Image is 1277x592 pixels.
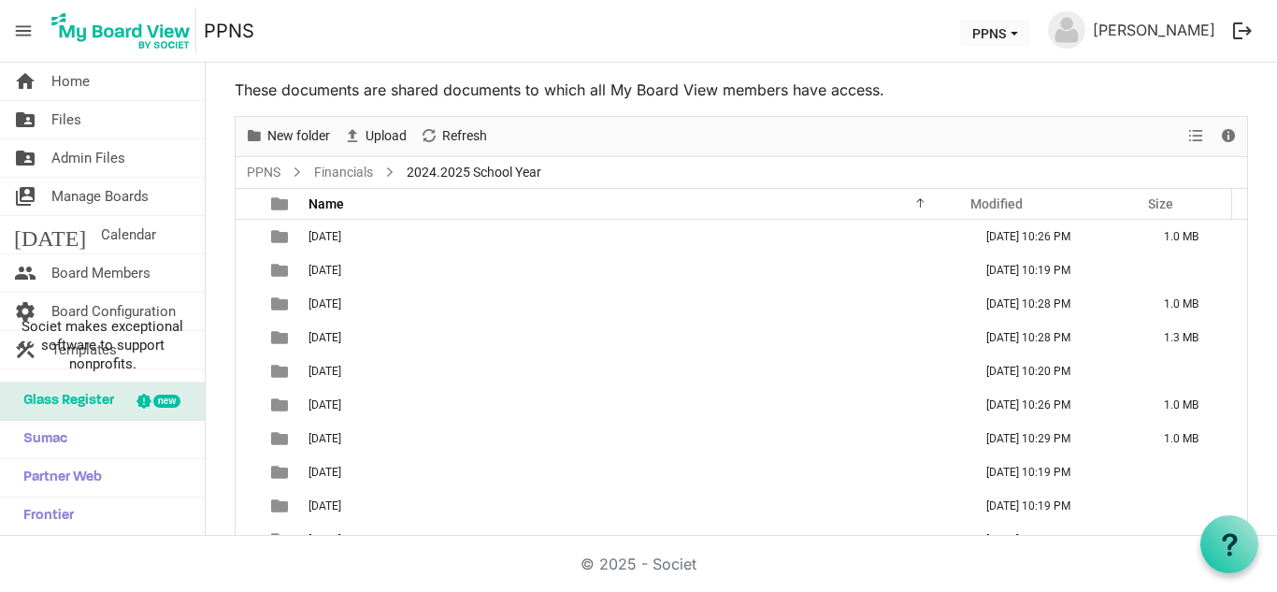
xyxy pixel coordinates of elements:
span: Files [51,101,81,138]
span: Manage Boards [51,178,149,215]
span: home [14,63,36,100]
button: View dropdownbutton [1184,124,1207,148]
span: New folder [265,124,332,148]
td: September 18, 2025 10:29 PM column header Modified [967,422,1144,455]
td: is template cell column header type [260,455,303,489]
td: checkbox [236,220,260,253]
span: settings [14,293,36,330]
td: April 2025 is template cell column header Name [303,220,967,253]
span: Societ makes exceptional software to support nonprofits. [8,317,196,373]
span: folder_shared [14,139,36,177]
span: people [14,254,36,292]
button: New folder [242,124,334,148]
span: [DATE] [308,365,341,378]
span: [DATE] [308,398,341,412]
td: is template cell column header type [260,253,303,287]
span: [DATE] [308,533,341,546]
td: checkbox [236,354,260,388]
td: is template cell column header Size [1144,253,1247,287]
td: October 2024 is template cell column header Name [303,489,967,523]
span: [DATE] [308,264,341,277]
td: 1.0 MB is template cell column header Size [1144,287,1247,321]
span: switch_account [14,178,36,215]
div: new [153,395,180,408]
td: September 18, 2025 10:28 PM column header Modified [967,287,1144,321]
td: 1.0 MB is template cell column header Size [1144,422,1247,455]
span: Glass Register [14,383,114,420]
td: checkbox [236,489,260,523]
a: My Board View Logo [46,7,204,54]
td: is template cell column header type [260,220,303,253]
td: 1.0 MB is template cell column header Size [1144,220,1247,253]
span: Partner Web [14,459,102,497]
td: is template cell column header type [260,422,303,455]
td: is template cell column header type [260,489,303,523]
span: Refresh [440,124,489,148]
div: Refresh [413,117,494,156]
span: Modified [970,196,1023,211]
td: September 18, 2025 10:26 PM column header Modified [967,220,1144,253]
td: Nov 2024 is template cell column header Name [303,455,967,489]
td: Dec 2024 is template cell column header Name [303,253,967,287]
span: Board Configuration [51,293,176,330]
td: March 2025 is template cell column header Name [303,388,967,422]
td: September 18, 2025 10:19 PM column header Modified [967,489,1144,523]
span: Upload [364,124,409,148]
span: Size [1148,196,1173,211]
span: Admin Files [51,139,125,177]
div: Upload [337,117,413,156]
span: Home [51,63,90,100]
td: is template cell column header Size [1144,455,1247,489]
button: PPNS dropdownbutton [960,20,1030,46]
span: Calendar [101,216,156,253]
span: [DATE] [14,216,86,253]
td: September 18, 2025 10:26 PM column header Modified [967,388,1144,422]
td: is template cell column header type [260,287,303,321]
td: is template cell column header type [260,321,303,354]
td: September 18, 2025 10:19 PM column header Modified [967,253,1144,287]
td: 1.3 MB is template cell column header Size [1144,321,1247,354]
span: folder_shared [14,101,36,138]
td: checkbox [236,388,260,422]
span: Name [308,196,344,211]
td: is template cell column header type [260,354,303,388]
span: [DATE] [308,499,341,513]
td: is template cell column header Size [1144,354,1247,388]
td: September 18, 2025 10:28 PM column header Modified [967,321,1144,354]
td: checkbox [236,321,260,354]
td: 1.0 MB is template cell column header Size [1144,388,1247,422]
span: menu [6,13,41,49]
td: is template cell column header type [260,523,303,556]
td: Jan 2025 is template cell column header Name [303,321,967,354]
button: Refresh [417,124,491,148]
a: Financials [310,161,377,184]
span: Frontier [14,498,74,535]
td: checkbox [236,422,260,455]
td: September 2024 is template cell column header Name [303,523,967,556]
button: Upload [340,124,410,148]
span: [DATE] [308,432,341,445]
a: [PERSON_NAME] [1085,11,1223,49]
td: is template cell column header Size [1144,523,1247,556]
td: September 18, 2025 10:19 PM column header Modified [967,523,1144,556]
td: September 18, 2025 10:19 PM column header Modified [967,455,1144,489]
td: is template cell column header Size [1144,489,1247,523]
td: checkbox [236,455,260,489]
span: [DATE] [308,331,341,344]
a: PPNS [204,12,254,50]
div: Details [1212,117,1244,156]
td: May 2025 is template cell column header Name [303,422,967,455]
td: checkbox [236,523,260,556]
span: Sumac [14,421,67,458]
td: is template cell column header type [260,388,303,422]
span: [DATE] [308,297,341,310]
button: Details [1216,124,1241,148]
img: no-profile-picture.svg [1048,11,1085,49]
span: [DATE] [308,230,341,243]
a: PPNS [243,161,284,184]
p: These documents are shared documents to which all My Board View members have access. [235,79,1248,101]
td: June 2025 is template cell column header Name [303,354,967,388]
span: Board Members [51,254,151,292]
div: View [1181,117,1212,156]
td: Feb 2025 is template cell column header Name [303,287,967,321]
